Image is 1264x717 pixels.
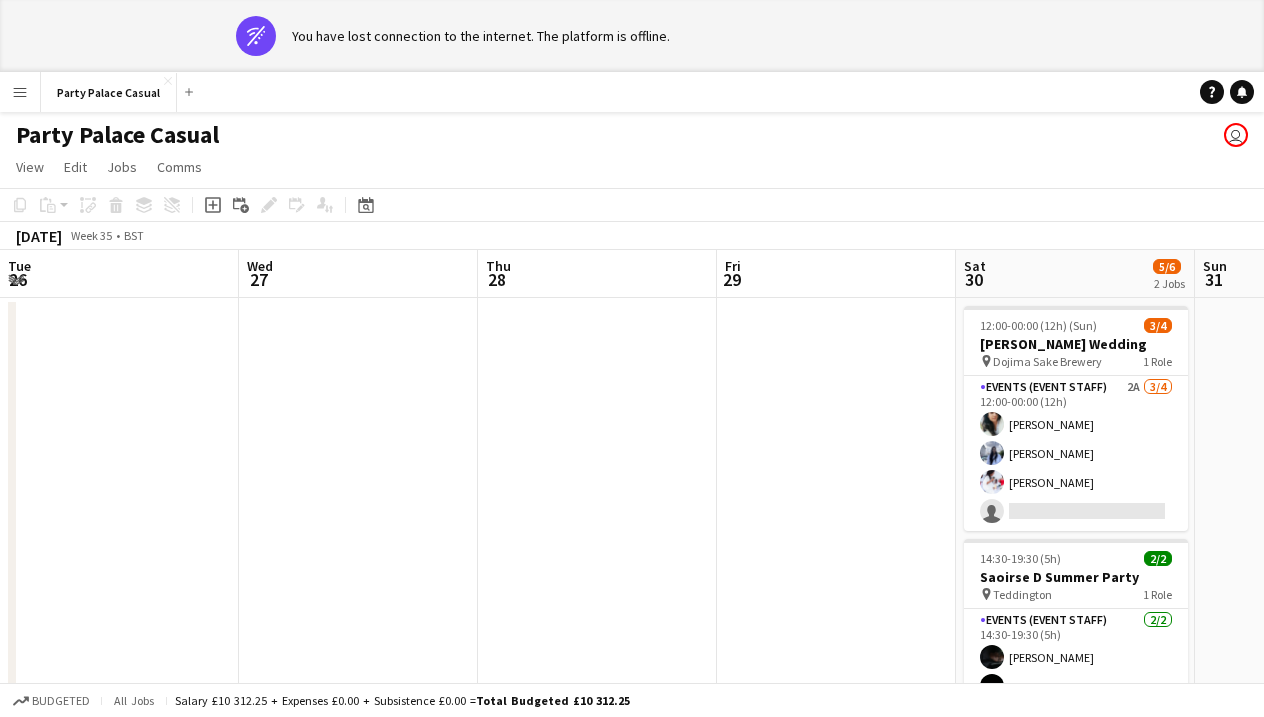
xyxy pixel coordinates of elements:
app-job-card: 14:30-19:30 (5h)2/2Saoirse D Summer Party Teddington1 RoleEvents (Event Staff)2/214:30-19:30 (5h)... [964,539,1188,706]
span: 5/6 [1153,259,1181,274]
span: All jobs [110,693,158,708]
a: Jobs [99,154,145,180]
span: Wed [247,257,273,275]
span: 12:00-00:00 (12h) (Sun) [980,318,1097,333]
span: 26 [5,268,31,291]
span: Sat [964,257,986,275]
app-job-card: 12:00-00:00 (12h) (Sun)3/4[PERSON_NAME] Wedding Dojima Sake Brewery1 RoleEvents (Event Staff)2A3/... [964,306,1188,531]
a: View [8,154,52,180]
span: 28 [483,268,511,291]
span: 27 [244,268,273,291]
span: Edit [64,158,87,176]
button: Party Palace Casual [41,73,177,112]
app-card-role: Events (Event Staff)2A3/412:00-00:00 (12h)[PERSON_NAME][PERSON_NAME][PERSON_NAME] [964,376,1188,531]
span: 14:30-19:30 (5h) [980,551,1061,566]
h3: Saoirse D Summer Party [964,568,1188,586]
span: Week 35 [66,228,116,243]
div: [DATE] [16,226,62,246]
span: 30 [961,268,986,291]
span: 1 Role [1143,587,1172,602]
span: Budgeted [32,694,90,708]
span: View [16,158,44,176]
div: 2 Jobs [1154,276,1185,291]
div: BST [124,228,144,243]
span: 1 Role [1143,354,1172,369]
app-card-role: Events (Event Staff)2/214:30-19:30 (5h)[PERSON_NAME][PERSON_NAME] [964,609,1188,706]
span: Thu [486,257,511,275]
span: 3/4 [1144,318,1172,333]
h3: [PERSON_NAME] Wedding [964,335,1188,353]
span: Sun [1203,257,1227,275]
div: Salary £10 312.25 + Expenses £0.00 + Subsistence £0.00 = [175,693,630,708]
span: 29 [722,268,741,291]
span: Fri [725,257,741,275]
button: Budgeted [10,690,93,712]
a: Comms [149,154,210,180]
span: 31 [1200,268,1227,291]
span: Dojima Sake Brewery [993,354,1102,369]
h1: Party Palace Casual [16,120,219,150]
span: 2/2 [1144,551,1172,566]
span: Tue [8,257,31,275]
app-user-avatar: Nicole Nkansah [1224,123,1248,147]
span: Comms [157,158,202,176]
span: Jobs [107,158,137,176]
span: Teddington [993,587,1052,602]
span: Total Budgeted £10 312.25 [476,693,630,708]
div: You have lost connection to the internet. The platform is offline. [292,27,670,45]
a: Edit [56,154,95,180]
